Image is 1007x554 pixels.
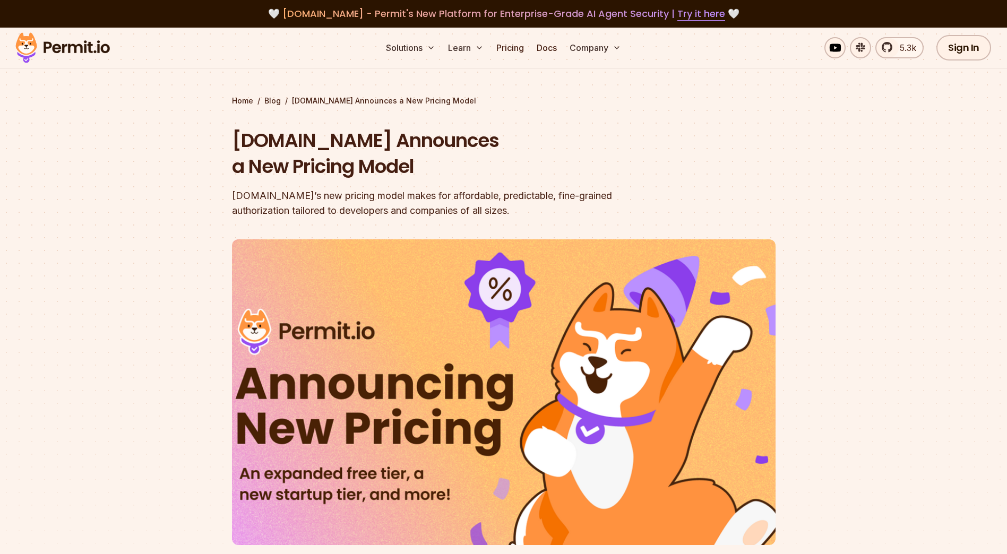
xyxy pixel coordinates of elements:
[232,239,776,545] img: Permit.io Announces a New Pricing Model
[893,41,916,54] span: 5.3k
[264,96,281,106] a: Blog
[936,35,991,60] a: Sign In
[11,30,115,66] img: Permit logo
[382,37,440,58] button: Solutions
[25,6,982,21] div: 🤍 🤍
[232,188,640,218] div: [DOMAIN_NAME]’s new pricing model makes for affordable, predictable, fine-grained authorization t...
[444,37,488,58] button: Learn
[492,37,528,58] a: Pricing
[565,37,625,58] button: Company
[532,37,561,58] a: Docs
[232,96,253,106] a: Home
[282,7,725,20] span: [DOMAIN_NAME] - Permit's New Platform for Enterprise-Grade AI Agent Security |
[875,37,924,58] a: 5.3k
[677,7,725,21] a: Try it here
[232,96,776,106] div: / /
[232,127,640,180] h1: [DOMAIN_NAME] Announces a New Pricing Model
